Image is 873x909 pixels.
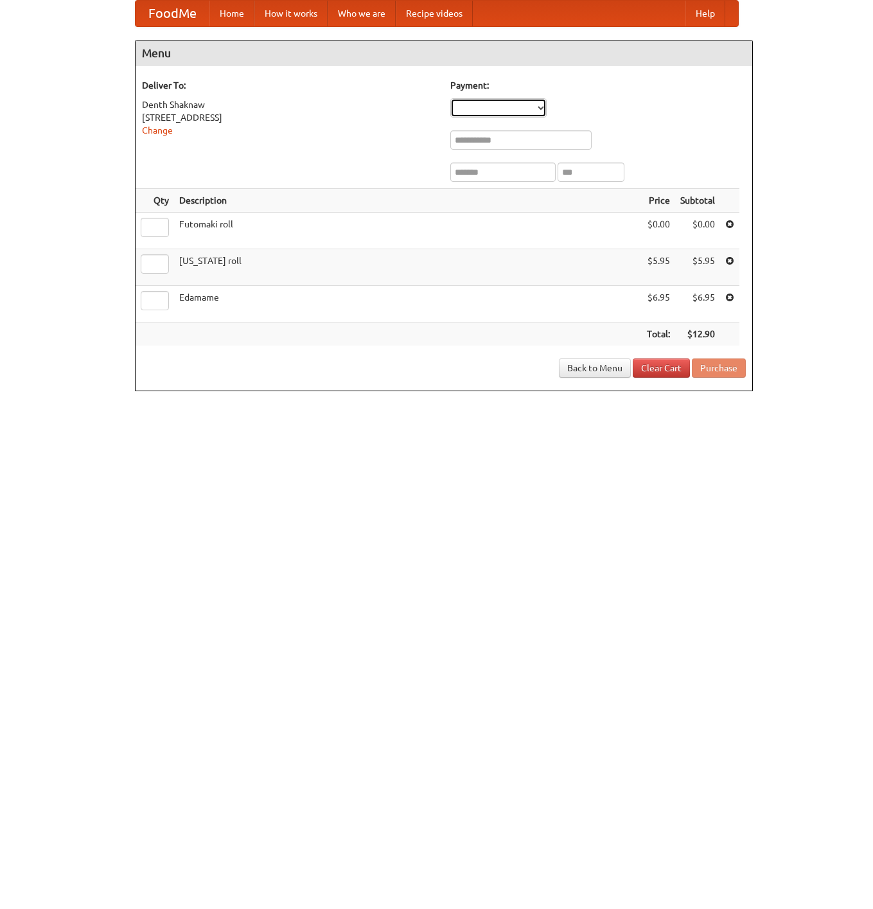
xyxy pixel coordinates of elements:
th: Price [642,189,675,213]
th: Description [174,189,642,213]
td: $5.95 [642,249,675,286]
h5: Payment: [450,79,746,92]
a: Home [209,1,254,26]
td: [US_STATE] roll [174,249,642,286]
th: $12.90 [675,322,720,346]
a: Back to Menu [559,358,631,378]
td: $6.95 [675,286,720,322]
th: Subtotal [675,189,720,213]
td: $5.95 [675,249,720,286]
a: How it works [254,1,328,26]
td: Edamame [174,286,642,322]
a: Who we are [328,1,396,26]
h4: Menu [136,40,752,66]
button: Purchase [692,358,746,378]
a: FoodMe [136,1,209,26]
h5: Deliver To: [142,79,437,92]
a: Clear Cart [633,358,690,378]
div: Denth Shaknaw [142,98,437,111]
th: Total: [642,322,675,346]
th: Qty [136,189,174,213]
td: $0.00 [642,213,675,249]
a: Recipe videos [396,1,473,26]
td: Futomaki roll [174,213,642,249]
td: $0.00 [675,213,720,249]
a: Help [685,1,725,26]
div: [STREET_ADDRESS] [142,111,437,124]
a: Change [142,125,173,136]
td: $6.95 [642,286,675,322]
